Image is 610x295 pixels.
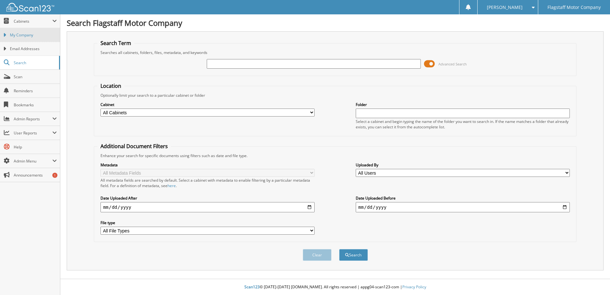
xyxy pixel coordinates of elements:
div: All metadata fields are searched by default. Select a cabinet with metadata to enable filtering b... [100,178,315,188]
div: 1 [52,173,57,178]
span: Admin Reports [14,116,52,122]
span: Advanced Search [438,62,467,66]
span: Email Addresses [10,46,57,52]
label: Date Uploaded Before [356,195,570,201]
input: start [100,202,315,212]
a: Privacy Policy [402,284,426,290]
h1: Search Flagstaff Motor Company [67,18,604,28]
legend: Location [97,82,124,89]
div: Optionally limit your search to a particular cabinet or folder [97,93,573,98]
legend: Additional Document Filters [97,143,171,150]
label: Uploaded By [356,162,570,168]
span: Help [14,144,57,150]
span: User Reports [14,130,52,136]
span: Search [14,60,56,65]
a: here [167,183,176,188]
legend: Search Term [97,40,134,47]
span: Flagstaff Motor Company [547,5,601,9]
div: © [DATE]-[DATE] [DOMAIN_NAME]. All rights reserved | appg04-scan123-com | [60,279,610,295]
span: Reminders [14,88,57,94]
span: Scan123 [244,284,260,290]
label: File type [100,220,315,225]
span: Cabinets [14,19,52,24]
span: Bookmarks [14,102,57,108]
iframe: Chat Widget [578,264,610,295]
span: Admin Menu [14,158,52,164]
label: Date Uploaded After [100,195,315,201]
label: Cabinet [100,102,315,107]
input: end [356,202,570,212]
div: Enhance your search for specific documents using filters such as date and file type. [97,153,573,158]
div: Searches all cabinets, folders, files, metadata, and keywords [97,50,573,55]
label: Folder [356,102,570,107]
button: Clear [303,249,331,261]
span: Scan [14,74,57,79]
span: My Company [10,32,57,38]
span: [PERSON_NAME] [487,5,523,9]
button: Search [339,249,368,261]
div: Select a cabinet and begin typing the name of the folder you want to search in. If the name match... [356,119,570,130]
label: Metadata [100,162,315,168]
span: Announcements [14,172,57,178]
img: scan123-logo-white.svg [6,3,54,11]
